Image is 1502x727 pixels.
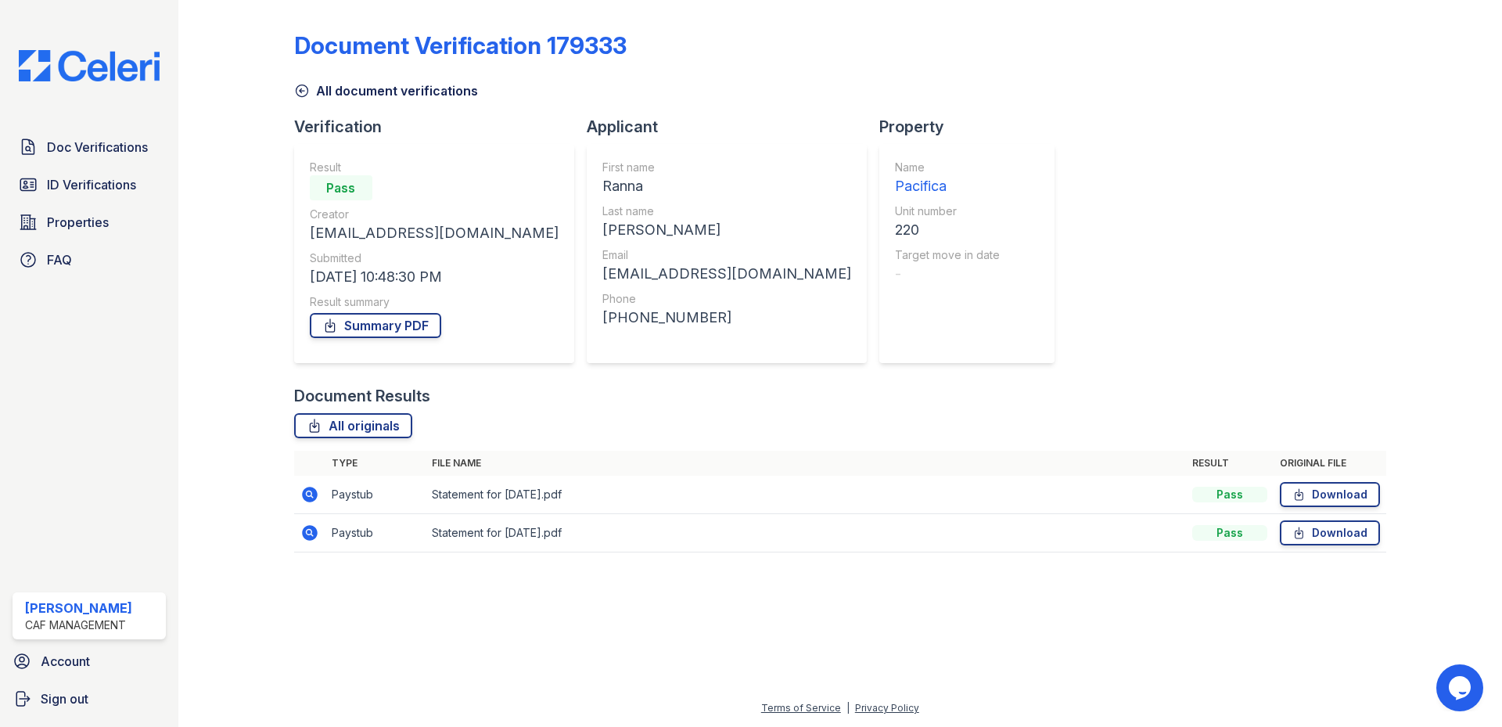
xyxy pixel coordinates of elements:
[47,175,136,194] span: ID Verifications
[602,175,851,197] div: Ranna
[1192,525,1267,541] div: Pass
[1280,482,1380,507] a: Download
[1192,487,1267,502] div: Pass
[310,160,559,175] div: Result
[310,175,372,200] div: Pass
[13,244,166,275] a: FAQ
[294,385,430,407] div: Document Results
[602,247,851,263] div: Email
[13,131,166,163] a: Doc Verifications
[325,476,426,514] td: Paystub
[761,702,841,714] a: Terms of Service
[310,266,559,288] div: [DATE] 10:48:30 PM
[426,476,1186,514] td: Statement for [DATE].pdf
[895,247,1000,263] div: Target move in date
[855,702,919,714] a: Privacy Policy
[13,207,166,238] a: Properties
[310,222,559,244] div: [EMAIL_ADDRESS][DOMAIN_NAME]
[602,219,851,241] div: [PERSON_NAME]
[602,203,851,219] div: Last name
[47,138,148,157] span: Doc Verifications
[294,81,478,100] a: All document verifications
[325,451,426,476] th: Type
[6,646,172,677] a: Account
[41,689,88,708] span: Sign out
[25,617,132,633] div: CAF Management
[602,160,851,175] div: First name
[1280,520,1380,545] a: Download
[895,175,1000,197] div: Pacifica
[602,291,851,307] div: Phone
[602,307,851,329] div: [PHONE_NUMBER]
[294,413,412,438] a: All originals
[602,263,851,285] div: [EMAIL_ADDRESS][DOMAIN_NAME]
[846,702,850,714] div: |
[1436,664,1486,711] iframe: chat widget
[310,294,559,310] div: Result summary
[325,514,426,552] td: Paystub
[6,683,172,714] a: Sign out
[879,116,1067,138] div: Property
[13,169,166,200] a: ID Verifications
[426,451,1186,476] th: File name
[426,514,1186,552] td: Statement for [DATE].pdf
[587,116,879,138] div: Applicant
[47,213,109,232] span: Properties
[310,250,559,266] div: Submitted
[895,263,1000,285] div: -
[294,116,587,138] div: Verification
[1186,451,1274,476] th: Result
[25,599,132,617] div: [PERSON_NAME]
[47,250,72,269] span: FAQ
[1274,451,1386,476] th: Original file
[310,313,441,338] a: Summary PDF
[310,207,559,222] div: Creator
[6,50,172,81] img: CE_Logo_Blue-a8612792a0a2168367f1c8372b55b34899dd931a85d93a1a3d3e32e68fde9ad4.png
[294,31,627,59] div: Document Verification 179333
[895,160,1000,197] a: Name Pacifica
[895,219,1000,241] div: 220
[895,203,1000,219] div: Unit number
[895,160,1000,175] div: Name
[41,652,90,671] span: Account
